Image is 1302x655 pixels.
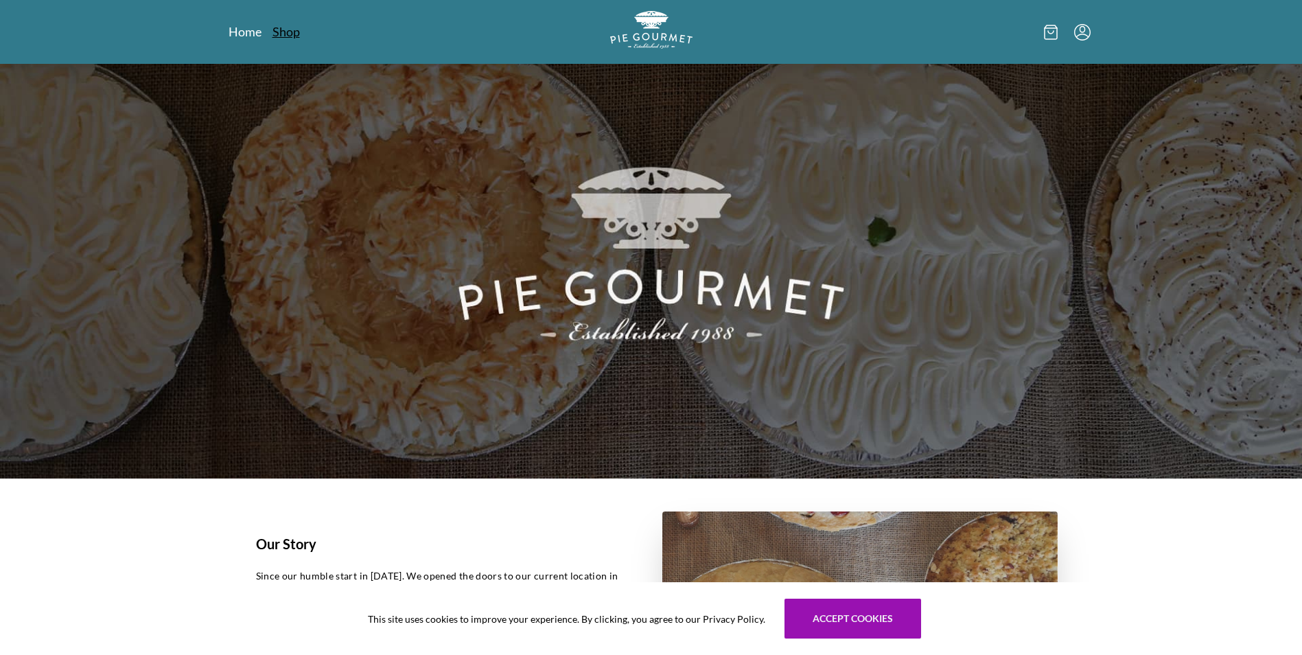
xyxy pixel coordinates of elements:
[610,11,693,53] a: Logo
[272,23,300,40] a: Shop
[256,533,629,554] h1: Our Story
[784,599,921,639] button: Accept cookies
[610,11,693,49] img: logo
[1074,24,1091,41] button: Menu
[368,612,765,626] span: This site uses cookies to improve your experience. By clicking, you agree to our Privacy Policy.
[229,23,261,40] a: Home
